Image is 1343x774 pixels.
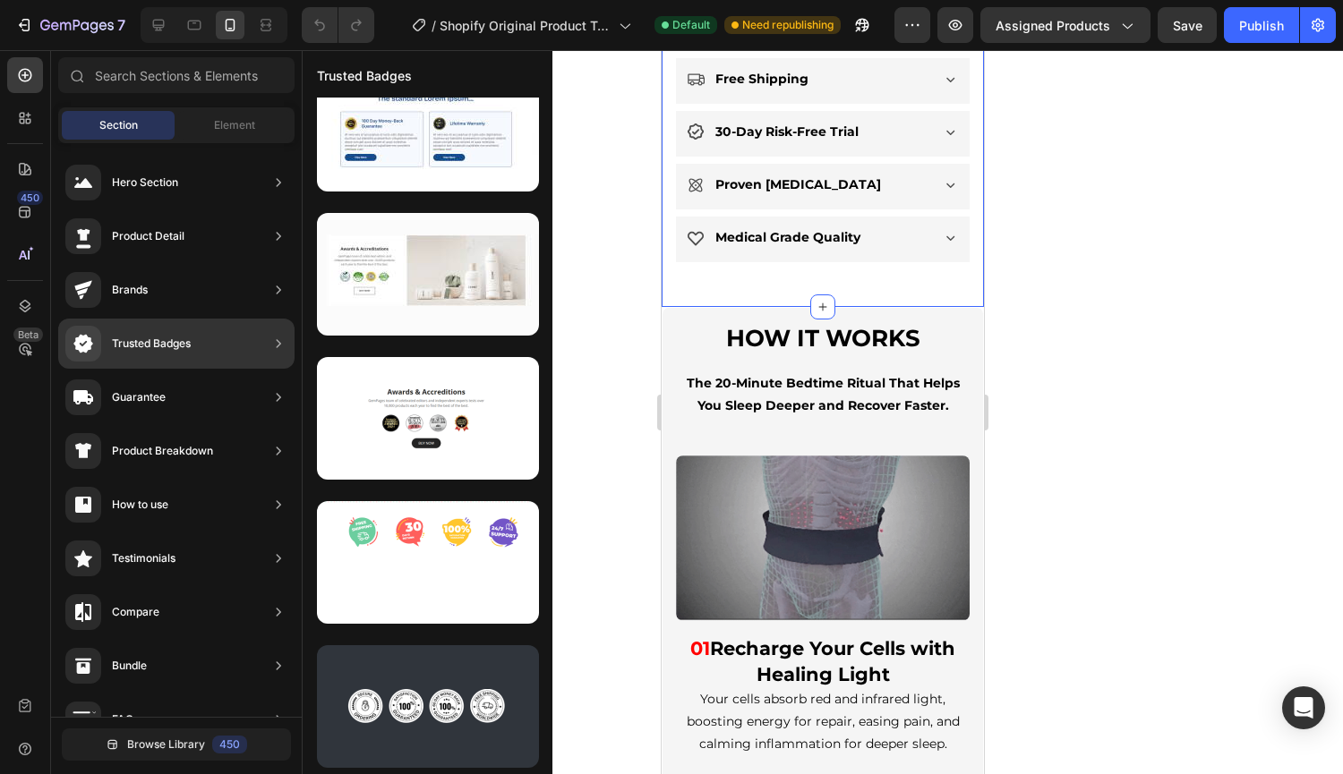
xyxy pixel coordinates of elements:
[112,710,139,728] div: FAQs
[112,227,184,245] div: Product Detail
[58,57,295,93] input: Search Sections & Elements
[112,442,213,460] div: Product Breakdown
[112,388,166,406] div: Guarantee
[13,327,43,342] div: Beta
[302,7,374,43] div: Undo/Redo
[112,603,159,621] div: Compare
[99,117,138,133] span: Section
[1158,7,1217,43] button: Save
[440,16,612,35] span: Shopify Original Product Template
[1239,16,1284,35] div: Publish
[117,14,125,36] p: 7
[662,50,984,774] iframe: Design area
[17,191,43,205] div: 450
[980,7,1151,43] button: Assigned Products
[127,736,205,753] span: Browse Library
[214,117,255,133] span: Element
[112,549,175,567] div: Testimonials
[112,281,148,299] div: Brands
[1224,7,1299,43] button: Publish
[672,17,710,33] span: Default
[742,17,834,33] span: Need republishing
[996,16,1110,35] span: Assigned Products
[7,7,133,43] button: 7
[112,496,168,514] div: How to use
[212,736,247,753] div: 450
[112,335,191,353] div: Trusted Badges
[112,657,147,675] div: Bundle
[112,174,178,191] div: Hero Section
[1173,18,1202,33] span: Save
[432,16,436,35] span: /
[62,728,291,761] button: Browse Library450
[1282,686,1325,729] div: Open Intercom Messenger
